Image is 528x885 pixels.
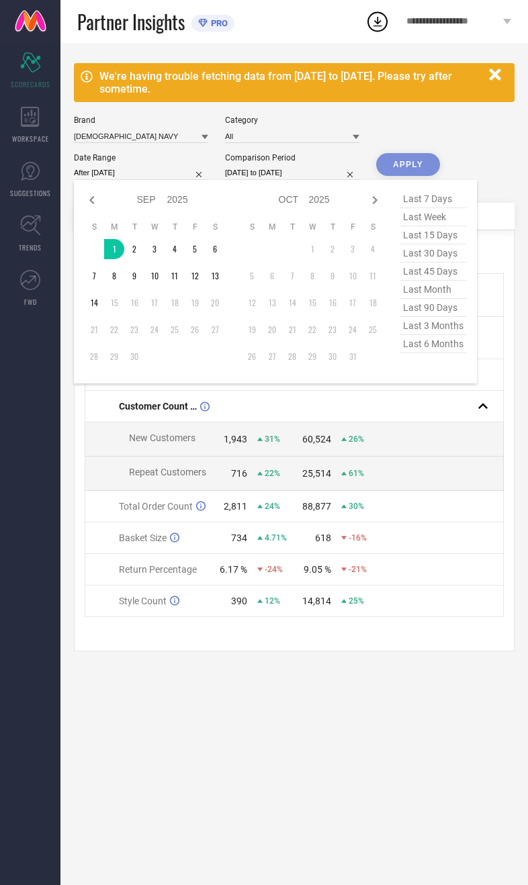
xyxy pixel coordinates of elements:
td: Thu Sep 18 2025 [165,293,185,313]
th: Tuesday [124,222,144,232]
span: Basket Size [119,532,167,543]
td: Sun Sep 07 2025 [84,266,104,286]
th: Saturday [205,222,225,232]
input: Select comparison period [225,166,359,180]
span: Customer Count (New vs Repeat) [119,401,197,412]
td: Fri Sep 19 2025 [185,293,205,313]
div: 390 [231,596,247,606]
span: last 15 days [400,226,467,244]
div: Open download list [365,9,390,34]
div: 2,811 [224,501,247,512]
span: 24% [265,502,280,511]
td: Sat Sep 06 2025 [205,239,225,259]
span: 25% [349,596,364,606]
td: Thu Sep 11 2025 [165,266,185,286]
div: 9.05 % [304,564,331,575]
div: 60,524 [302,434,331,445]
th: Tuesday [282,222,302,232]
td: Tue Sep 23 2025 [124,320,144,340]
td: Sun Oct 26 2025 [242,346,262,367]
td: Tue Sep 30 2025 [124,346,144,367]
td: Wed Sep 17 2025 [144,293,165,313]
td: Tue Oct 28 2025 [282,346,302,367]
span: 22% [265,469,280,478]
span: Total Order Count [119,501,193,512]
span: SUGGESTIONS [10,188,51,198]
td: Fri Oct 24 2025 [343,320,363,340]
input: Select date range [74,166,208,180]
th: Thursday [322,222,343,232]
div: Brand [74,115,208,125]
span: last 30 days [400,244,467,263]
span: PRO [208,18,228,28]
td: Mon Oct 20 2025 [262,320,282,340]
div: Comparison Period [225,153,359,162]
div: 716 [231,468,247,479]
span: FWD [24,297,37,307]
td: Thu Oct 09 2025 [322,266,343,286]
td: Thu Oct 16 2025 [322,293,343,313]
td: Sun Oct 19 2025 [242,320,262,340]
td: Wed Oct 15 2025 [302,293,322,313]
span: last 3 months [400,317,467,335]
td: Sat Oct 18 2025 [363,293,383,313]
td: Fri Oct 10 2025 [343,266,363,286]
span: 61% [349,469,364,478]
td: Thu Sep 04 2025 [165,239,185,259]
th: Friday [185,222,205,232]
td: Sat Sep 13 2025 [205,266,225,286]
span: -24% [265,565,283,574]
div: 734 [231,532,247,543]
span: Return Percentage [119,564,197,575]
span: last 45 days [400,263,467,281]
td: Tue Sep 09 2025 [124,266,144,286]
td: Mon Sep 22 2025 [104,320,124,340]
span: Partner Insights [77,8,185,36]
td: Sat Sep 27 2025 [205,320,225,340]
td: Fri Sep 26 2025 [185,320,205,340]
span: TRENDS [19,242,42,252]
td: Wed Sep 24 2025 [144,320,165,340]
td: Fri Oct 31 2025 [343,346,363,367]
td: Thu Oct 30 2025 [322,346,343,367]
div: Next month [367,192,383,208]
td: Mon Oct 27 2025 [262,346,282,367]
td: Mon Sep 15 2025 [104,293,124,313]
td: Sat Oct 04 2025 [363,239,383,259]
td: Sun Oct 12 2025 [242,293,262,313]
td: Sun Sep 28 2025 [84,346,104,367]
td: Thu Oct 02 2025 [322,239,343,259]
td: Tue Sep 02 2025 [124,239,144,259]
div: 14,814 [302,596,331,606]
div: Previous month [84,192,100,208]
td: Wed Oct 29 2025 [302,346,322,367]
td: Thu Sep 25 2025 [165,320,185,340]
td: Tue Sep 16 2025 [124,293,144,313]
th: Monday [104,222,124,232]
span: -16% [349,533,367,543]
span: last 90 days [400,299,467,317]
span: 31% [265,434,280,444]
td: Fri Sep 05 2025 [185,239,205,259]
span: last month [400,281,467,299]
div: Date Range [74,153,208,162]
td: Sun Sep 21 2025 [84,320,104,340]
th: Sunday [242,222,262,232]
span: 12% [265,596,280,606]
td: Tue Oct 21 2025 [282,320,302,340]
td: Wed Oct 01 2025 [302,239,322,259]
th: Thursday [165,222,185,232]
td: Wed Oct 22 2025 [302,320,322,340]
td: Mon Sep 01 2025 [104,239,124,259]
div: 618 [315,532,331,543]
td: Mon Oct 13 2025 [262,293,282,313]
span: last week [400,208,467,226]
td: Wed Sep 10 2025 [144,266,165,286]
span: last 6 months [400,335,467,353]
div: 6.17 % [220,564,247,575]
td: Tue Oct 14 2025 [282,293,302,313]
td: Sat Oct 11 2025 [363,266,383,286]
th: Sunday [84,222,104,232]
td: Fri Sep 12 2025 [185,266,205,286]
td: Mon Oct 06 2025 [262,266,282,286]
